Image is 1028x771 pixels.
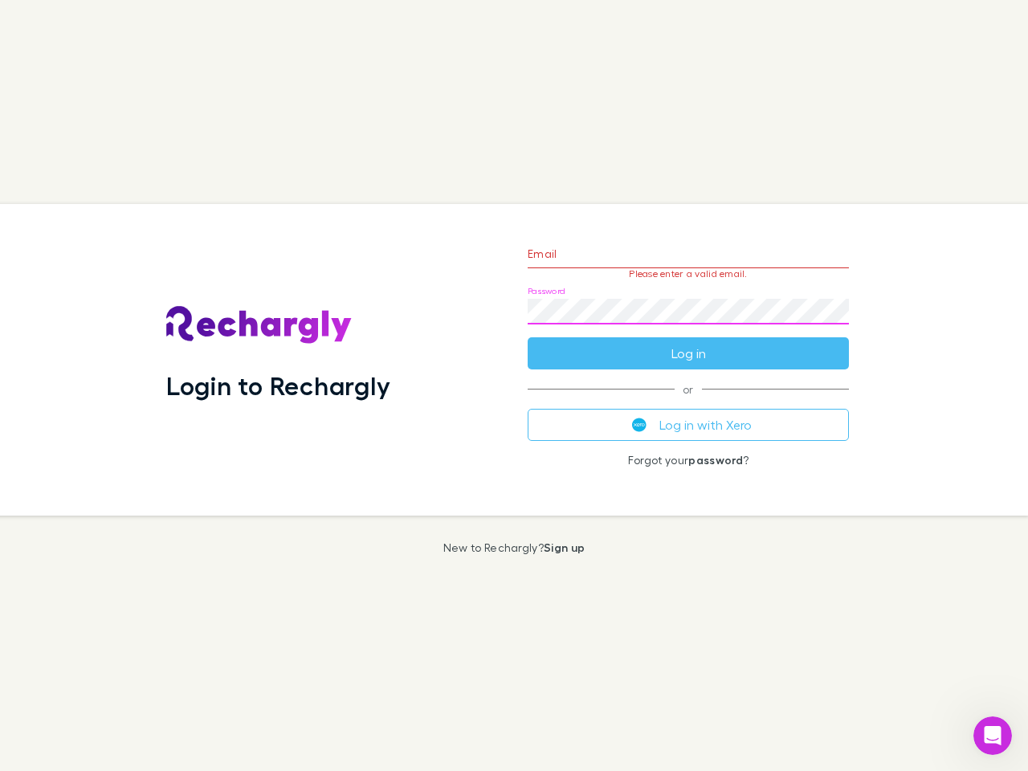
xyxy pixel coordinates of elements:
[528,285,565,297] label: Password
[528,389,849,390] span: or
[166,306,353,345] img: Rechargly's Logo
[443,541,585,554] p: New to Rechargly?
[973,716,1012,755] iframe: Intercom live chat
[688,453,743,467] a: password
[528,409,849,441] button: Log in with Xero
[166,370,390,401] h1: Login to Rechargly
[544,541,585,554] a: Sign up
[528,454,849,467] p: Forgot your ?
[528,337,849,369] button: Log in
[528,268,849,279] p: Please enter a valid email.
[632,418,647,432] img: Xero's logo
